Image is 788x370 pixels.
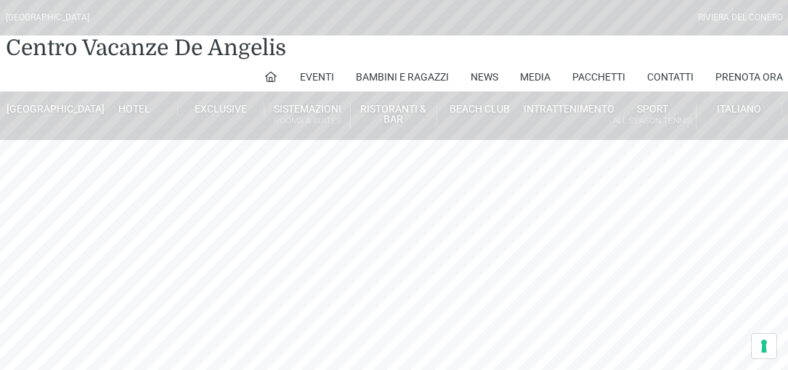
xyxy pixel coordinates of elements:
div: [GEOGRAPHIC_DATA] [6,11,89,25]
a: Media [520,62,551,91]
a: Prenota Ora [715,62,783,91]
small: All Season Tennis [610,114,696,128]
a: Ristoranti & Bar [351,102,437,126]
a: Centro Vacanze De Angelis [6,33,286,62]
small: Rooms & Suites [264,114,350,128]
a: SistemazioniRooms & Suites [264,102,351,129]
a: Italiano [696,102,783,115]
a: Intrattenimento [524,102,610,115]
a: Exclusive [178,102,264,115]
button: Le tue preferenze relative al consenso per le tecnologie di tracciamento [752,334,776,358]
a: Bambini e Ragazzi [356,62,449,91]
a: Hotel [92,102,178,115]
a: Eventi [300,62,334,91]
a: Contatti [647,62,694,91]
a: SportAll Season Tennis [610,102,696,129]
a: [GEOGRAPHIC_DATA] [6,102,92,115]
span: Italiano [717,103,761,115]
a: Beach Club [437,102,524,115]
a: Pacchetti [572,62,625,91]
div: Riviera Del Conero [698,11,783,25]
a: News [471,62,498,91]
